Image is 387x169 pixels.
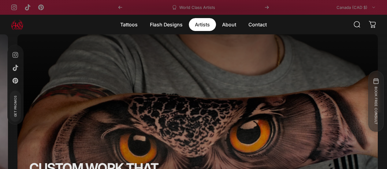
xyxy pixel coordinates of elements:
summary: Tattoos [114,18,144,31]
summary: About [216,18,242,31]
nav: Primary [114,18,273,31]
a: 0 items [366,18,379,31]
a: Contact [242,18,273,31]
summary: Flash Designs [144,18,189,31]
summary: Artists [189,18,216,31]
